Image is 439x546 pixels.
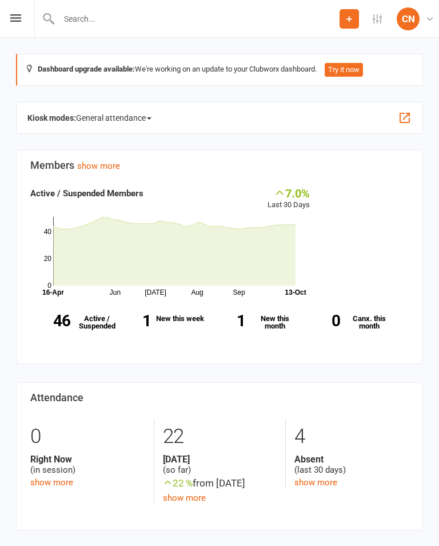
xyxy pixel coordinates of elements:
div: (in session) [30,454,145,476]
div: (so far) [163,454,277,476]
a: 46Active / Suspended [25,306,119,338]
div: 7.0% [268,187,310,199]
div: (last 30 days) [294,454,409,476]
strong: 1 [111,313,151,329]
a: 1New this week [111,306,206,337]
strong: Active / Suspended Members [30,188,143,199]
h3: Attendance [30,392,409,403]
div: We're working on an update to your Clubworx dashboard. [16,54,423,86]
a: show more [163,493,206,503]
a: show more [77,161,120,171]
a: 1New this month [205,306,300,338]
strong: 1 [205,313,245,329]
strong: Dashboard upgrade available: [38,65,135,73]
div: 4 [294,420,409,454]
span: General attendance [76,109,151,127]
div: from [DATE] [163,476,277,491]
div: 22 [163,420,277,454]
div: CN [397,7,420,30]
a: show more [294,477,337,488]
strong: 46 [30,313,70,329]
span: 22 % [163,477,193,489]
div: 0 [30,420,145,454]
a: show more [30,477,73,488]
input: Search... [55,11,340,27]
a: 0Canx. this month [300,306,395,338]
strong: 0 [300,313,340,329]
strong: [DATE] [163,454,277,465]
h3: Members [30,160,409,171]
strong: Right Now [30,454,145,465]
div: Last 30 Days [268,187,310,211]
strong: Kiosk modes: [27,113,76,122]
button: Try it now [325,63,363,77]
strong: Absent [294,454,409,465]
